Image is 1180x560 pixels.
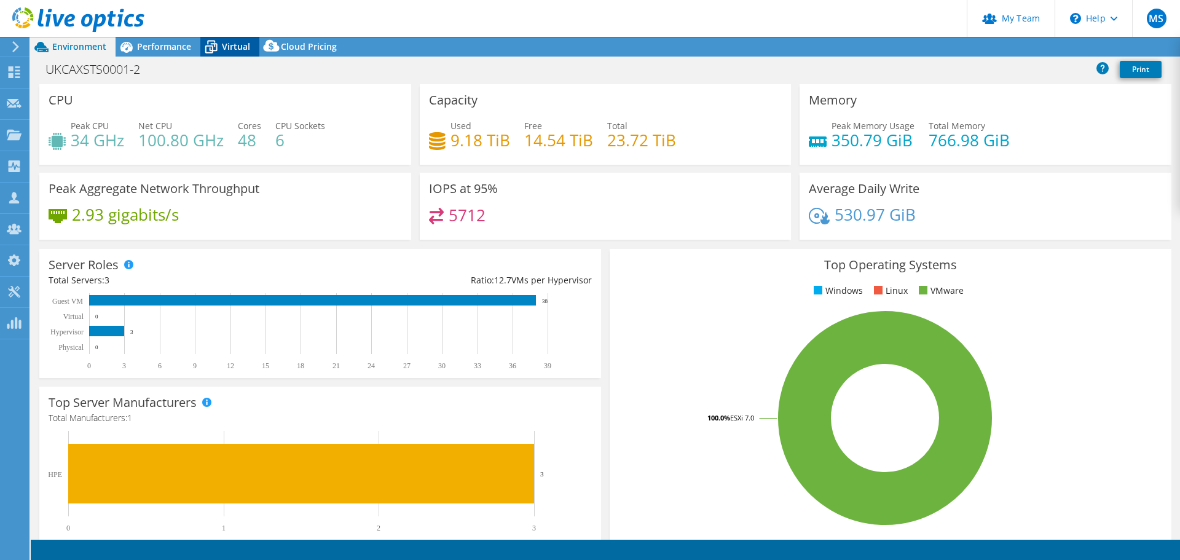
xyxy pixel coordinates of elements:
[1120,61,1162,78] a: Print
[40,63,159,76] h1: UKCAXSTS0001-2
[544,361,551,370] text: 39
[377,524,380,532] text: 2
[138,120,172,132] span: Net CPU
[222,524,226,532] text: 1
[275,120,325,132] span: CPU Sockets
[916,284,964,298] li: VMware
[95,344,98,350] text: 0
[730,413,754,422] tspan: ESXi 7.0
[929,120,985,132] span: Total Memory
[238,120,261,132] span: Cores
[49,411,592,425] h4: Total Manufacturers:
[368,361,375,370] text: 24
[52,41,106,52] span: Environment
[809,93,857,107] h3: Memory
[1147,9,1166,28] span: MS
[49,93,73,107] h3: CPU
[297,361,304,370] text: 18
[48,470,62,479] text: HPE
[95,314,98,320] text: 0
[49,396,197,409] h3: Top Server Manufacturers
[50,328,84,336] text: Hypervisor
[707,413,730,422] tspan: 100.0%
[332,361,340,370] text: 21
[320,274,592,287] div: Ratio: VMs per Hypervisor
[58,343,84,352] text: Physical
[449,208,486,222] h4: 5712
[540,470,544,478] text: 3
[281,41,337,52] span: Cloud Pricing
[193,361,197,370] text: 9
[158,361,162,370] text: 6
[542,298,548,304] text: 38
[52,297,83,306] text: Guest VM
[832,133,914,147] h4: 350.79 GiB
[122,361,126,370] text: 3
[130,329,133,335] text: 3
[929,133,1010,147] h4: 766.98 GiB
[222,41,250,52] span: Virtual
[871,284,908,298] li: Linux
[227,361,234,370] text: 12
[607,133,676,147] h4: 23.72 TiB
[127,412,132,424] span: 1
[49,274,320,287] div: Total Servers:
[474,361,481,370] text: 33
[809,182,919,195] h3: Average Daily Write
[71,133,124,147] h4: 34 GHz
[104,274,109,286] span: 3
[429,182,498,195] h3: IOPS at 95%
[450,133,510,147] h4: 9.18 TiB
[137,41,191,52] span: Performance
[619,258,1162,272] h3: Top Operating Systems
[835,208,916,221] h4: 530.97 GiB
[811,284,863,298] li: Windows
[1070,13,1081,24] svg: \n
[438,361,446,370] text: 30
[607,120,627,132] span: Total
[275,133,325,147] h4: 6
[832,120,914,132] span: Peak Memory Usage
[138,133,224,147] h4: 100.80 GHz
[532,524,536,532] text: 3
[71,120,109,132] span: Peak CPU
[429,93,478,107] h3: Capacity
[450,120,471,132] span: Used
[403,361,411,370] text: 27
[509,361,516,370] text: 36
[524,133,593,147] h4: 14.54 TiB
[87,361,91,370] text: 0
[63,312,84,321] text: Virtual
[524,120,542,132] span: Free
[238,133,261,147] h4: 48
[494,274,511,286] span: 12.7
[262,361,269,370] text: 15
[49,182,259,195] h3: Peak Aggregate Network Throughput
[49,258,119,272] h3: Server Roles
[66,524,70,532] text: 0
[72,208,179,221] h4: 2.93 gigabits/s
